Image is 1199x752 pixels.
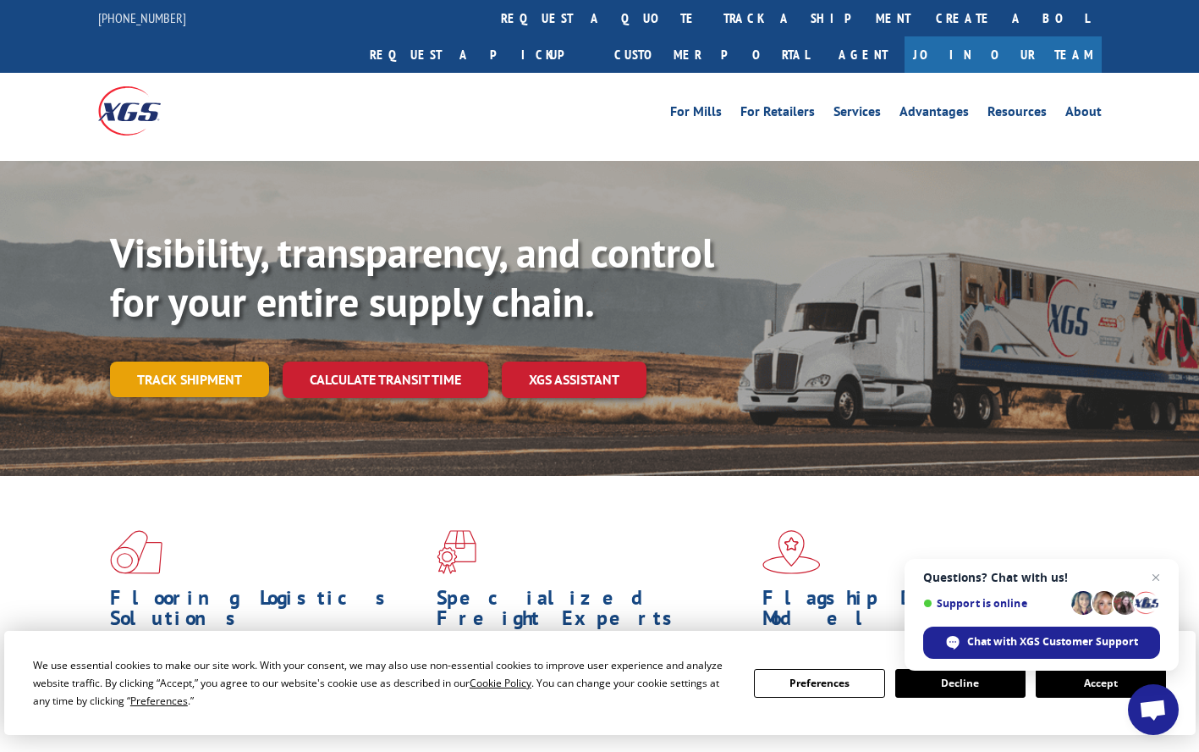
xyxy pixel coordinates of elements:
a: Resources [987,105,1047,124]
span: Support is online [923,597,1065,610]
a: Advantages [899,105,969,124]
span: Chat with XGS Customer Support [967,634,1138,650]
div: We use essential cookies to make our site work. With your consent, we may also use non-essential ... [33,656,734,710]
div: Open chat [1128,684,1179,735]
a: Track shipment [110,362,269,397]
img: xgs-icon-focused-on-flooring-red [437,530,476,574]
a: Customer Portal [602,36,822,73]
a: Join Our Team [905,36,1102,73]
div: Cookie Consent Prompt [4,631,1196,735]
h1: Flooring Logistics Solutions [110,588,424,637]
button: Decline [895,669,1026,698]
a: Calculate transit time [283,362,488,398]
span: Cookie Policy [470,676,531,690]
a: Services [833,105,881,124]
span: Preferences [130,694,188,708]
img: xgs-icon-flagship-distribution-model-red [762,530,821,574]
span: Close chat [1146,567,1166,588]
h1: Flagship Distribution Model [762,588,1076,637]
a: About [1065,105,1102,124]
h1: Specialized Freight Experts [437,588,751,637]
button: Preferences [754,669,884,698]
a: XGS ASSISTANT [502,362,646,398]
img: xgs-icon-total-supply-chain-intelligence-red [110,530,162,574]
a: [PHONE_NUMBER] [98,9,186,26]
a: Agent [822,36,905,73]
a: For Retailers [740,105,815,124]
span: Questions? Chat with us! [923,571,1160,584]
div: Chat with XGS Customer Support [923,627,1160,659]
button: Accept [1036,669,1166,698]
b: Visibility, transparency, and control for your entire supply chain. [110,226,714,328]
a: For Mills [670,105,722,124]
a: Request a pickup [357,36,602,73]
